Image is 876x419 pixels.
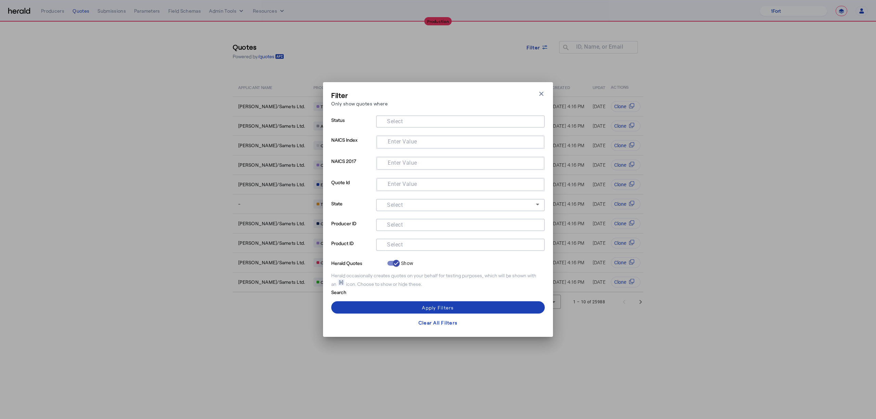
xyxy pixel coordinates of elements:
mat-chip-grid: Selection [382,158,539,167]
button: Apply Filters [331,301,545,314]
div: Apply Filters [422,304,454,311]
mat-label: Select [387,202,403,208]
mat-chip-grid: Selection [382,137,539,145]
mat-label: Enter Value [388,181,417,187]
button: Clear All Filters [331,316,545,329]
mat-label: Enter Value [388,160,417,166]
p: State [331,199,373,219]
p: Product ID [331,239,373,258]
p: Herald Quotes [331,258,385,267]
div: Clear All Filters [418,319,458,326]
label: Show [400,260,413,267]
p: NAICS 2017 [331,156,373,178]
mat-chip-grid: Selection [382,180,539,188]
p: Quote Id [331,178,373,199]
mat-label: Enter Value [388,138,417,145]
mat-chip-grid: Selection [382,117,539,125]
p: Producer ID [331,219,373,239]
div: Herald occasionally creates quotes on your behalf for testing purposes, which will be shown with ... [331,272,545,288]
p: Only show quotes where [331,100,388,107]
mat-chip-grid: Selection [382,220,539,228]
mat-label: Select [387,241,403,248]
p: Search [331,288,385,296]
mat-label: Select [387,118,403,125]
mat-label: Select [387,221,403,228]
p: Status [331,115,373,135]
h3: Filter [331,90,388,100]
mat-chip-grid: Selection [382,240,539,248]
p: NAICS Index [331,135,373,156]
